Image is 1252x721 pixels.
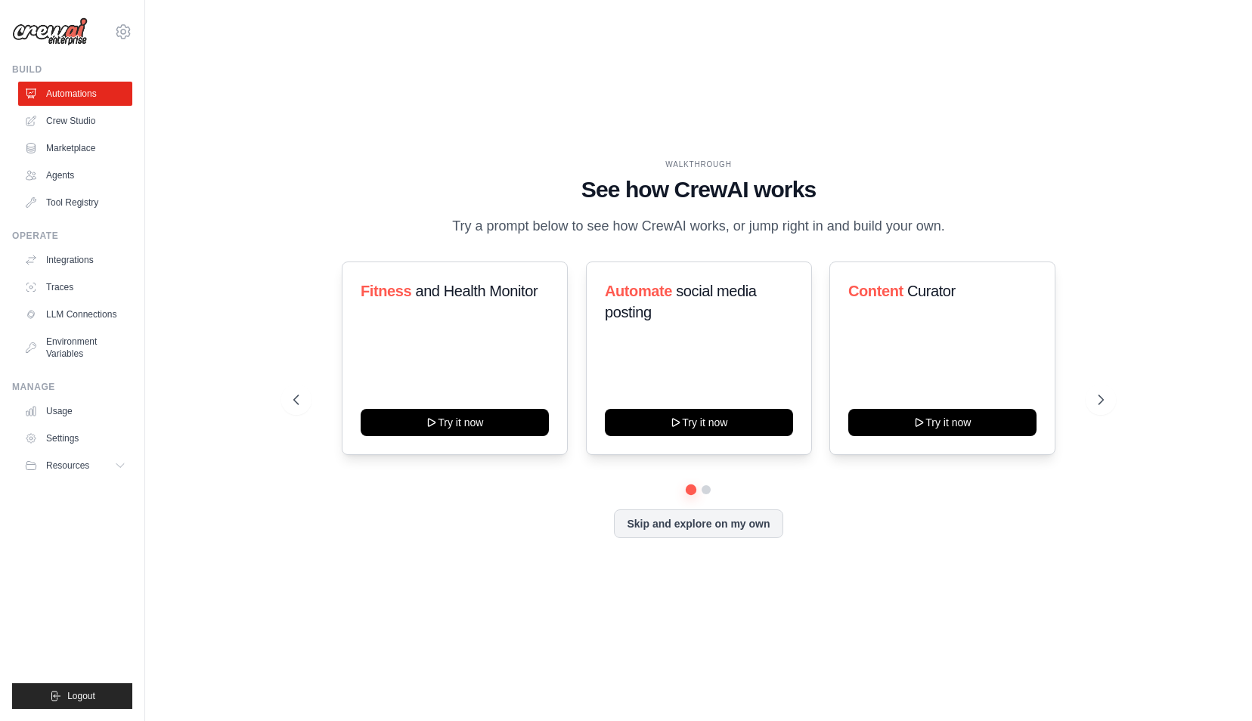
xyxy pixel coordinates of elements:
[67,690,95,702] span: Logout
[848,409,1037,436] button: Try it now
[605,283,757,320] span: social media posting
[361,409,549,436] button: Try it now
[848,283,903,299] span: Content
[293,176,1104,203] h1: See how CrewAI works
[1176,648,1252,721] iframe: Chat Widget
[18,275,132,299] a: Traces
[18,453,132,478] button: Resources
[12,17,88,46] img: Logo
[18,302,132,326] a: LLM Connections
[18,248,132,272] a: Integrations
[445,215,953,237] p: Try a prompt below to see how CrewAI works, or jump right in and build your own.
[907,283,956,299] span: Curator
[614,509,782,538] button: Skip and explore on my own
[605,283,672,299] span: Automate
[18,330,132,366] a: Environment Variables
[12,381,132,393] div: Manage
[415,283,538,299] span: and Health Monitor
[605,409,793,436] button: Try it now
[293,159,1104,170] div: WALKTHROUGH
[18,399,132,423] a: Usage
[18,426,132,450] a: Settings
[18,136,132,160] a: Marketplace
[46,460,89,472] span: Resources
[12,230,132,242] div: Operate
[12,63,132,76] div: Build
[12,683,132,709] button: Logout
[18,82,132,106] a: Automations
[361,283,411,299] span: Fitness
[18,109,132,133] a: Crew Studio
[18,163,132,187] a: Agents
[18,190,132,215] a: Tool Registry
